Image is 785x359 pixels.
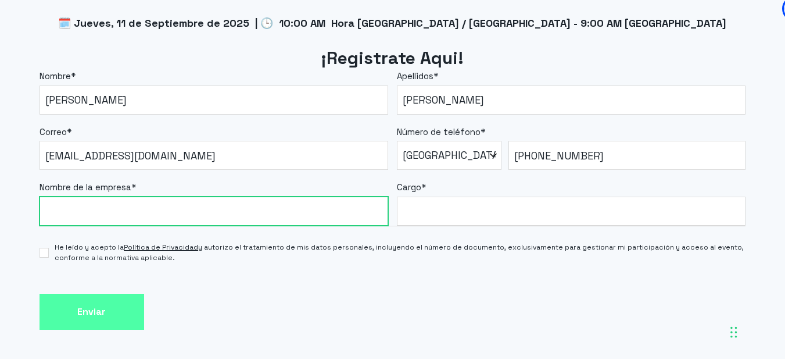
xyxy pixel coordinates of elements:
[40,70,71,81] span: Nombre
[40,294,144,330] input: Enviar
[727,303,785,359] div: Widget de chat
[727,303,785,359] iframe: Chat Widget
[55,242,745,263] span: He leído y acepto la y autorizo el tratamiento de mis datos personales, incluyendo el número de d...
[40,126,67,137] span: Correo
[40,248,49,258] input: He leído y acepto laPolítica de Privacidady autorizo el tratamiento de mis datos personales, incl...
[40,47,746,70] h2: ¡Registrate Aqui!
[124,243,198,252] a: Política de Privacidad
[397,182,421,193] span: Cargo
[397,126,481,137] span: Número de teléfono
[40,182,131,193] span: Nombre de la empresa
[730,315,737,350] div: Arrastrar
[58,16,726,30] span: 🗓️ Jueves, 11 de Septiembre de 2025 | 🕒 10:00 AM Hora [GEOGRAPHIC_DATA] / [GEOGRAPHIC_DATA] - 9:0...
[397,70,433,81] span: Apellidos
